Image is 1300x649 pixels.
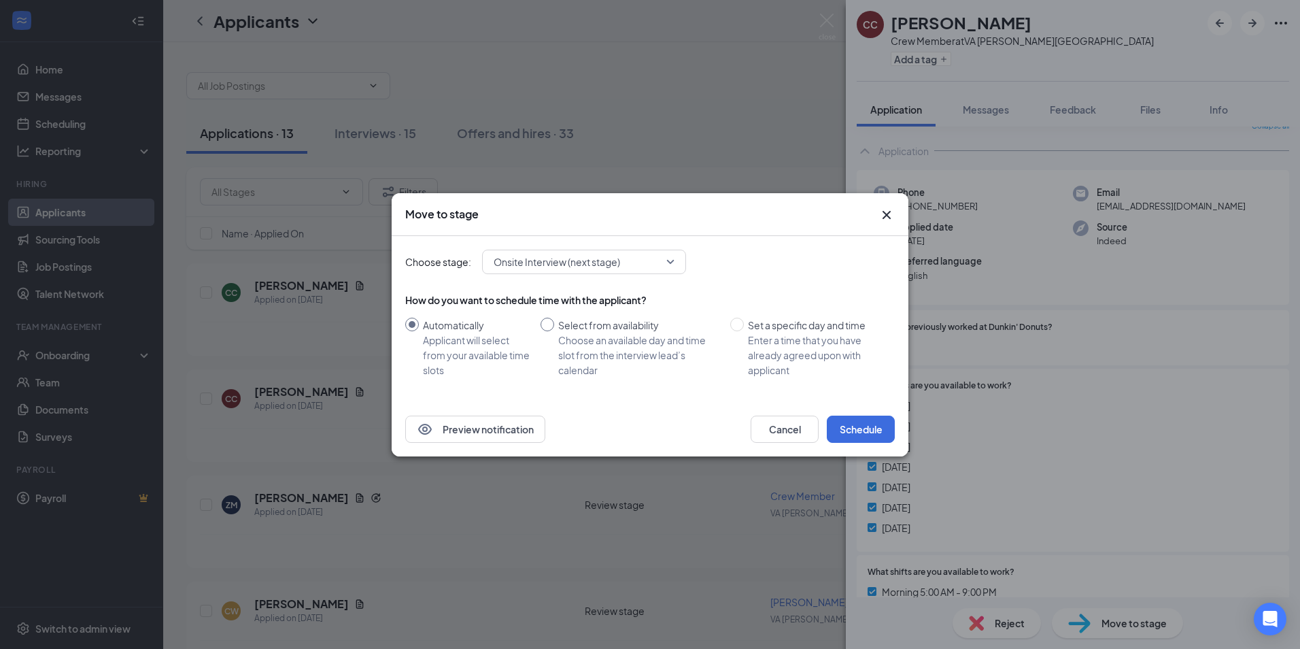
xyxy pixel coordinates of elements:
[423,318,530,333] div: Automatically
[405,207,479,222] h3: Move to stage
[417,421,433,437] svg: Eye
[1254,603,1286,635] div: Open Intercom Messenger
[558,318,719,333] div: Select from availability
[423,333,530,378] div: Applicant will select from your available time slots
[405,416,545,443] button: EyePreview notification
[748,333,884,378] div: Enter a time that you have already agreed upon with applicant
[558,333,719,378] div: Choose an available day and time slot from the interview lead’s calendar
[405,293,895,307] div: How do you want to schedule time with the applicant?
[748,318,884,333] div: Set a specific day and time
[878,207,895,223] svg: Cross
[405,254,471,269] span: Choose stage:
[751,416,819,443] button: Cancel
[878,207,895,223] button: Close
[494,252,620,272] span: Onsite Interview (next stage)
[827,416,895,443] button: Schedule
